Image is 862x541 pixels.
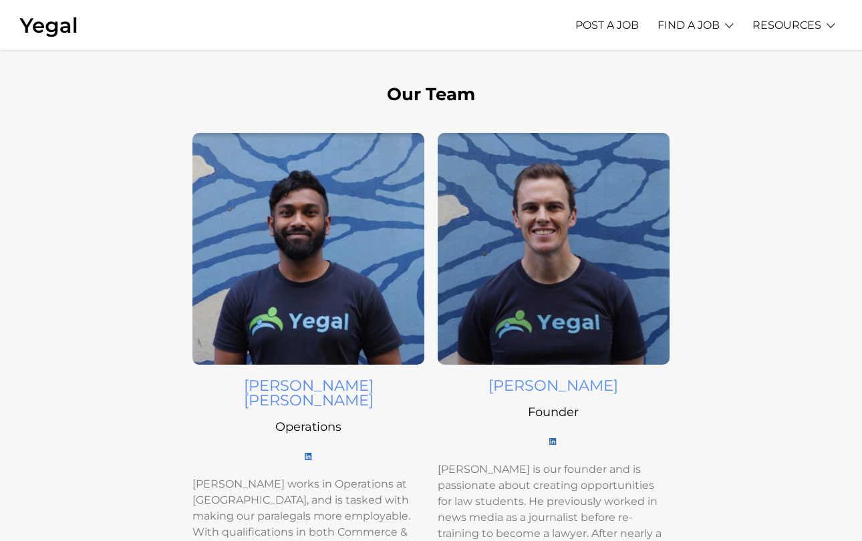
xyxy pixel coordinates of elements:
[575,7,639,43] a: POST A JOB
[549,438,557,445] img: LI-In-Bug
[658,7,720,43] a: FIND A JOB
[438,406,670,418] h5: Founder
[192,378,424,408] h4: [PERSON_NAME] [PERSON_NAME]
[438,133,670,365] img: Michael Profile
[305,453,313,460] img: LI-In-Bug
[192,421,424,433] h5: Operations
[752,7,821,43] a: RESOURCES
[438,378,670,393] h4: [PERSON_NAME]
[63,85,799,103] h2: Our Team
[192,133,424,365] img: Swaroop profile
